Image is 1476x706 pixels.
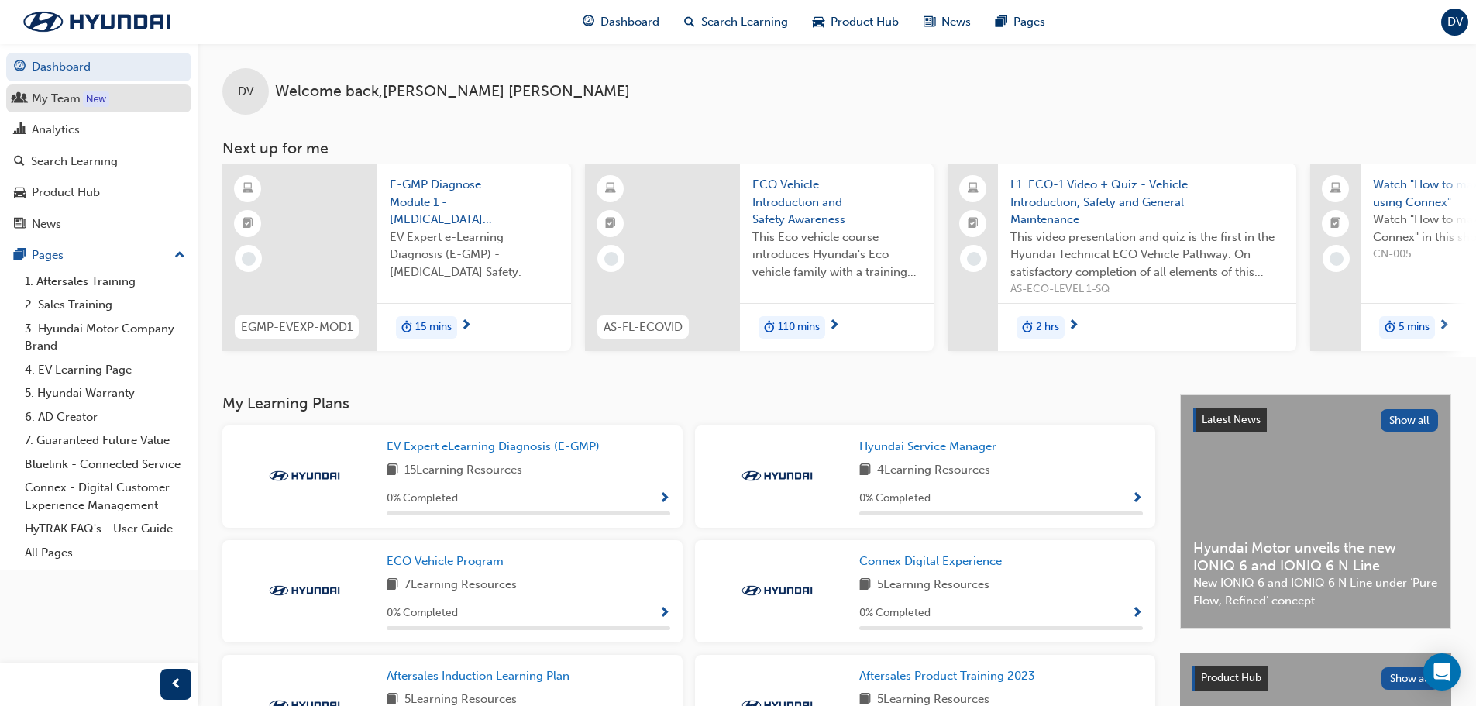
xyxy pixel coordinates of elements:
a: L1. ECO-1 Video + Quiz - Vehicle Introduction, Safety and General MaintenanceThis video presentat... [948,164,1296,351]
div: Analytics [32,121,80,139]
a: news-iconNews [911,6,983,38]
span: Pages [1013,13,1045,31]
span: Welcome back , [PERSON_NAME] [PERSON_NAME] [275,83,630,101]
div: News [32,215,61,233]
span: chart-icon [14,123,26,137]
button: Pages [6,241,191,270]
span: Aftersales Product Training 2023 [859,669,1035,683]
span: search-icon [14,155,25,169]
span: next-icon [1438,319,1450,333]
span: laptop-icon [1330,179,1341,199]
span: 0 % Completed [859,604,931,622]
span: booktick-icon [968,214,979,234]
span: people-icon [14,92,26,106]
a: Hyundai Service Manager [859,438,1003,456]
button: Show Progress [659,489,670,508]
a: Connex - Digital Customer Experience Management [19,476,191,517]
span: up-icon [174,246,185,266]
span: 0 % Completed [859,490,931,508]
span: booktick-icon [1330,214,1341,234]
button: Show all [1381,667,1440,690]
span: next-icon [1068,319,1079,333]
a: EV Expert eLearning Diagnosis (E-GMP) [387,438,606,456]
div: Pages [32,246,64,264]
button: Show Progress [1131,489,1143,508]
span: 15 Learning Resources [404,461,522,480]
a: 4. EV Learning Page [19,358,191,382]
button: DV [1441,9,1468,36]
span: learningRecordVerb_NONE-icon [604,252,618,266]
span: duration-icon [1022,318,1033,338]
button: Show Progress [1131,604,1143,623]
a: News [6,210,191,239]
span: book-icon [387,461,398,480]
span: next-icon [828,319,840,333]
a: Latest NewsShow allHyundai Motor unveils the new IONIQ 6 and IONIQ 6 N LineNew IONIQ 6 and IONIQ ... [1180,394,1451,629]
span: car-icon [14,186,26,200]
span: L1. ECO-1 Video + Quiz - Vehicle Introduction, Safety and General Maintenance [1010,176,1284,229]
span: DV [1447,13,1463,31]
a: Aftersales Product Training 2023 [859,667,1041,685]
span: EV Expert e-Learning Diagnosis (E-GMP) - [MEDICAL_DATA] Safety. [390,229,559,281]
div: Open Intercom Messenger [1423,653,1461,691]
span: Aftersales Induction Learning Plan [387,669,569,683]
span: 0 % Completed [387,490,458,508]
span: prev-icon [170,675,182,694]
h3: Next up for me [198,139,1476,157]
a: Analytics [6,115,191,144]
span: duration-icon [401,318,412,338]
a: Aftersales Induction Learning Plan [387,667,576,685]
a: Connex Digital Experience [859,553,1008,570]
span: DV [238,83,253,101]
img: Trak [262,468,347,484]
span: learningResourceType_ELEARNING-icon [243,179,253,199]
span: Hyundai Service Manager [859,439,996,453]
span: AS-ECO-LEVEL 1-SQ [1010,281,1284,298]
h3: My Learning Plans [222,394,1155,412]
button: DashboardMy TeamAnalyticsSearch LearningProduct HubNews [6,50,191,241]
span: Show Progress [1131,607,1143,621]
span: Show Progress [659,607,670,621]
span: 2 hrs [1036,319,1059,336]
a: 3. Hyundai Motor Company Brand [19,317,191,358]
a: Dashboard [6,53,191,81]
span: Hyundai Motor unveils the new IONIQ 6 and IONIQ 6 N Line [1193,539,1438,574]
a: 2. Sales Training [19,293,191,317]
a: 1. Aftersales Training [19,270,191,294]
span: search-icon [684,12,695,32]
img: Trak [262,583,347,598]
span: This video presentation and quiz is the first in the Hyundai Technical ECO Vehicle Pathway. On sa... [1010,229,1284,281]
span: booktick-icon [605,214,616,234]
span: news-icon [14,218,26,232]
div: My Team [32,90,81,108]
div: Product Hub [32,184,100,201]
button: Show all [1381,409,1439,432]
a: 7. Guaranteed Future Value [19,429,191,453]
span: 5 Learning Resources [877,576,989,595]
span: learningRecordVerb_NONE-icon [967,252,981,266]
span: E-GMP Diagnose Module 1 - [MEDICAL_DATA] Safety [390,176,559,229]
span: guage-icon [14,60,26,74]
a: Latest NewsShow all [1193,408,1438,432]
span: 110 mins [778,319,820,336]
span: pages-icon [996,12,1007,32]
span: Show Progress [659,492,670,506]
button: Show Progress [659,604,670,623]
span: learningRecordVerb_NONE-icon [242,252,256,266]
a: My Team [6,84,191,113]
span: learningResourceType_ELEARNING-icon [605,179,616,199]
div: Search Learning [31,153,118,170]
span: News [941,13,971,31]
span: book-icon [859,576,871,595]
div: Tooltip anchor [83,91,109,107]
a: 5. Hyundai Warranty [19,381,191,405]
span: 7 Learning Resources [404,576,517,595]
a: car-iconProduct Hub [800,6,911,38]
a: ECO Vehicle Program [387,553,510,570]
span: Dashboard [600,13,659,31]
span: New IONIQ 6 and IONIQ 6 N Line under ‘Pure Flow, Refined’ concept. [1193,574,1438,609]
a: Trak [8,5,186,38]
span: pages-icon [14,249,26,263]
a: 6. AD Creator [19,405,191,429]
